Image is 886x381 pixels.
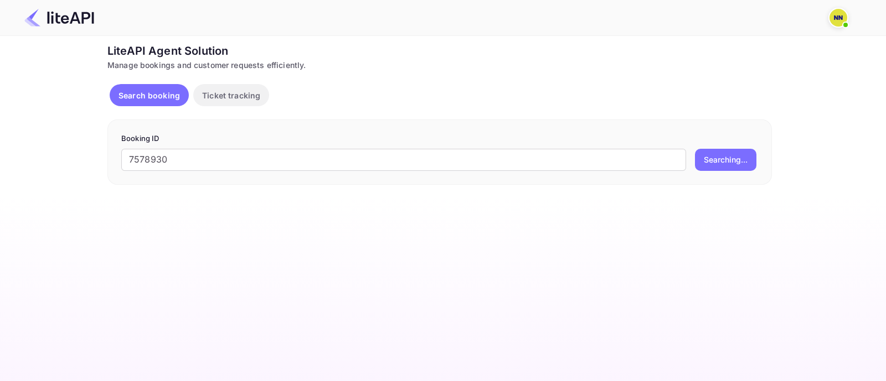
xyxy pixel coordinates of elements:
img: N/A N/A [830,9,847,27]
input: Enter Booking ID (e.g., 63782194) [121,149,686,171]
p: Search booking [119,90,180,101]
img: LiteAPI Logo [24,9,94,27]
p: Booking ID [121,133,758,144]
button: Searching... [695,149,756,171]
div: Manage bookings and customer requests efficiently. [107,59,772,71]
p: Ticket tracking [202,90,260,101]
div: LiteAPI Agent Solution [107,43,772,59]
